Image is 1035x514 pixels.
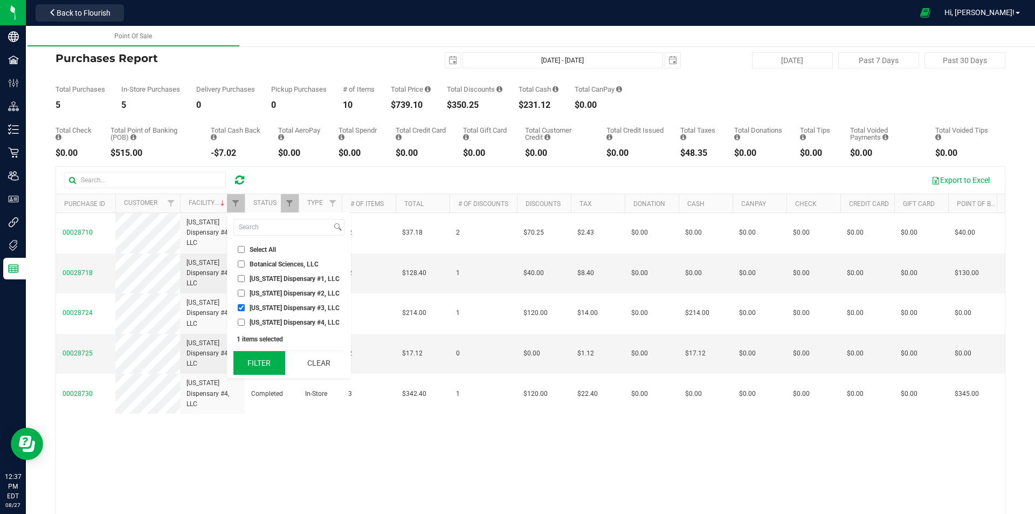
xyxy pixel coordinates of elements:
a: Total [404,200,424,208]
input: [US_STATE] Dispensary #3, LLC [238,304,245,311]
span: [US_STATE] Dispensary #3, LLC [250,305,340,311]
div: $0.00 [800,149,833,157]
i: Sum of the successful, non-voided credit card payment transactions for all purchases in the date ... [396,134,402,141]
div: Total Discounts [447,86,502,93]
span: [US_STATE] Dispensary #4, LLC [187,338,238,369]
span: $1.12 [577,348,594,359]
inline-svg: Configuration [8,78,19,88]
i: Sum of the successful, non-voided point-of-banking payment transactions, both via payment termina... [130,134,136,141]
inline-svg: Integrations [8,217,19,228]
span: $0.00 [739,389,756,399]
i: Sum of all account credit issued for all refunds from returned purchases in the date range. [606,134,612,141]
inline-svg: Retail [8,147,19,158]
div: Total CanPay [575,86,622,93]
a: Filter [281,194,299,213]
div: $0.00 [575,101,622,109]
div: Total Point of Banking (POB) [111,127,195,141]
span: $0.00 [739,228,756,238]
a: Purchase ID [64,200,105,208]
span: $0.00 [955,308,971,318]
div: Total AeroPay [278,127,322,141]
span: $120.00 [523,389,548,399]
span: $0.00 [739,268,756,278]
span: $40.00 [955,228,975,238]
a: Facility [189,199,227,207]
div: $0.00 [525,149,590,157]
a: # of Discounts [458,200,508,208]
a: Filter [324,194,342,213]
div: Total Cash [519,86,558,93]
a: Tax [579,200,592,208]
span: 1 [456,389,460,399]
span: $0.00 [685,389,702,399]
span: $0.00 [847,228,864,238]
span: 1 [456,268,460,278]
a: Point of Banking (POB) [957,200,1033,208]
span: Select All [250,246,276,253]
inline-svg: Tags [8,240,19,251]
span: 2 [456,228,460,238]
span: $0.00 [955,348,971,359]
div: Total Taxes [680,127,718,141]
div: 0 [271,101,327,109]
i: Sum of the cash-back amounts from rounded-up electronic payments for all purchases in the date ra... [211,134,217,141]
span: $22.40 [577,389,598,399]
div: Total Voided Payments [850,127,919,141]
div: In-Store Purchases [121,86,180,93]
button: Past 7 Days [838,52,919,68]
span: $0.00 [685,228,702,238]
span: $0.00 [793,308,810,318]
div: Total Price [391,86,431,93]
i: Sum of the total taxes for all purchases in the date range. [680,134,686,141]
inline-svg: Users [8,170,19,181]
span: $342.40 [402,389,426,399]
a: CanPay [741,200,766,208]
span: [US_STATE] Dispensary #4, LLC [187,217,238,249]
span: 00028718 [63,269,93,277]
button: Export to Excel [924,171,997,189]
i: Sum of the successful, non-voided cash payment transactions for all purchases in the date range. ... [553,86,558,93]
div: Total Credit Issued [606,127,664,141]
input: Search... [64,172,226,188]
div: -$7.02 [211,149,262,157]
input: [US_STATE] Dispensary #4, LLC [238,319,245,326]
i: Sum of all tips added to successful, non-voided payments for all purchases in the date range. [800,134,806,141]
div: $0.00 [850,149,919,157]
i: Sum of the successful, non-voided check payment transactions for all purchases in the date range. [56,134,61,141]
i: Sum of the successful, non-voided CanPay payment transactions for all purchases in the date range. [616,86,622,93]
span: [US_STATE] Dispensary #4, LLC [187,378,238,409]
span: Botanical Sciences, LLC [250,261,319,268]
input: Select All [238,246,245,253]
a: Gift Card [903,200,935,208]
div: $0.00 [935,149,989,157]
span: $0.00 [685,268,702,278]
span: Point Of Sale [114,32,152,40]
span: $130.00 [955,268,979,278]
div: 0 [196,101,255,109]
span: $345.00 [955,389,979,399]
span: [US_STATE] Dispensary #1, LLC [250,276,340,282]
div: $48.35 [680,149,718,157]
div: $0.00 [56,149,94,157]
button: Past 30 Days [924,52,1005,68]
span: $8.40 [577,268,594,278]
span: $40.00 [523,268,544,278]
button: [DATE] [752,52,833,68]
span: In-Store [305,389,327,399]
div: 5 [56,101,105,109]
span: $214.00 [402,308,426,318]
a: Discounts [526,200,561,208]
span: $0.00 [793,348,810,359]
inline-svg: Facilities [8,54,19,65]
span: 00028730 [63,390,93,398]
a: Customer [124,199,157,207]
inline-svg: Company [8,31,19,42]
span: $0.00 [847,348,864,359]
span: Back to Flourish [57,9,111,17]
span: 00028710 [63,229,93,236]
inline-svg: Distribution [8,101,19,112]
span: [US_STATE] Dispensary #4, LLC [187,298,238,329]
span: $128.40 [402,268,426,278]
div: Total Purchases [56,86,105,93]
div: Total Spendr [339,127,379,141]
